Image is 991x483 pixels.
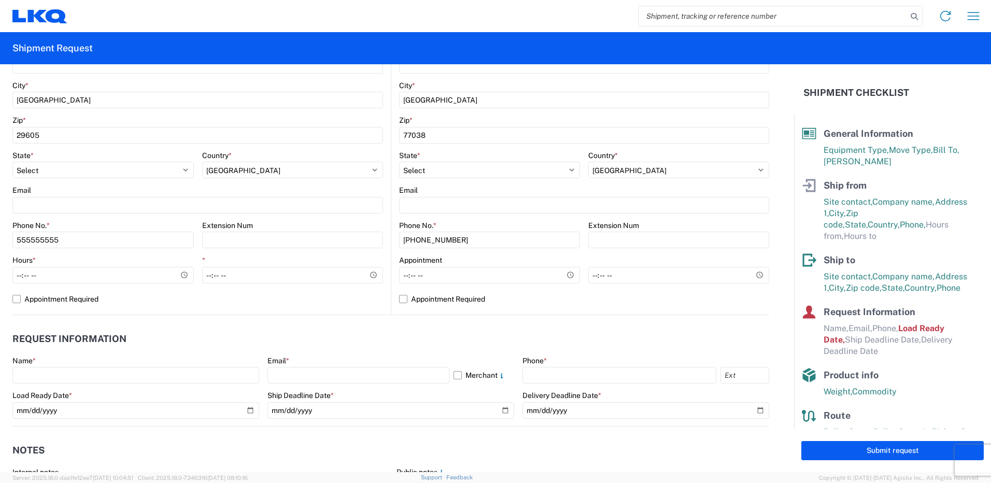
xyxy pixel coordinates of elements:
[872,197,935,207] span: Company name,
[12,116,26,125] label: Zip
[12,291,383,307] label: Appointment Required
[824,254,855,265] span: Ship to
[803,87,909,99] h2: Shipment Checklist
[12,255,36,265] label: Hours
[824,180,867,191] span: Ship from
[588,151,618,160] label: Country
[824,427,873,437] span: Pallet Count,
[12,42,93,54] h2: Shipment Request
[138,475,248,481] span: Client: 2025.18.0-7346316
[844,231,876,241] span: Hours to
[824,427,983,448] span: Pallet Count in Pickup Stops equals Pallet Count in delivery stops
[801,441,984,460] button: Submit request
[522,391,601,400] label: Delivery Deadline Date
[824,272,872,281] span: Site contact,
[824,128,913,139] span: General Information
[824,323,848,333] span: Name,
[399,116,413,125] label: Zip
[454,367,514,383] label: Merchant
[12,467,59,477] label: Internal notes
[207,475,248,481] span: [DATE] 08:10:16
[397,467,446,477] label: Public notes
[824,370,879,380] span: Product info
[868,220,900,230] span: Country,
[829,208,846,218] span: City,
[12,356,36,365] label: Name
[267,356,289,365] label: Email
[12,81,29,90] label: City
[399,291,769,307] label: Appointment Required
[202,221,253,230] label: Extension Num
[937,283,960,293] span: Phone
[12,186,31,195] label: Email
[399,221,436,230] label: Phone No.
[845,220,868,230] span: State,
[202,151,232,160] label: Country
[399,255,442,265] label: Appointment
[267,391,334,400] label: Ship Deadline Date
[824,197,872,207] span: Site contact,
[824,306,915,317] span: Request Information
[824,157,891,166] span: [PERSON_NAME]
[846,283,882,293] span: Zip code,
[848,323,872,333] span: Email,
[819,473,979,482] span: Copyright © [DATE]-[DATE] Agistix Inc., All Rights Reserved
[12,221,50,230] label: Phone No.
[933,145,959,155] span: Bill To,
[852,387,897,396] span: Commodity
[12,334,126,344] h2: Request Information
[904,283,937,293] span: Country,
[399,81,415,90] label: City
[882,283,904,293] span: State,
[522,356,547,365] label: Phone
[824,410,851,421] span: Route
[889,145,933,155] span: Move Type,
[639,6,907,26] input: Shipment, tracking or reference number
[824,145,889,155] span: Equipment Type,
[399,151,420,160] label: State
[824,387,852,396] span: Weight,
[446,474,473,480] a: Feedback
[845,335,921,345] span: Ship Deadline Date,
[720,367,769,383] input: Ext
[872,323,898,333] span: Phone,
[872,272,935,281] span: Company name,
[12,151,34,160] label: State
[12,391,72,400] label: Load Ready Date
[399,186,418,195] label: Email
[900,220,926,230] span: Phone,
[12,445,45,456] h2: Notes
[12,475,133,481] span: Server: 2025.18.0-daa1fe12ee7
[421,474,447,480] a: Support
[588,221,639,230] label: Extension Num
[93,475,133,481] span: [DATE] 10:04:51
[829,283,846,293] span: City,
